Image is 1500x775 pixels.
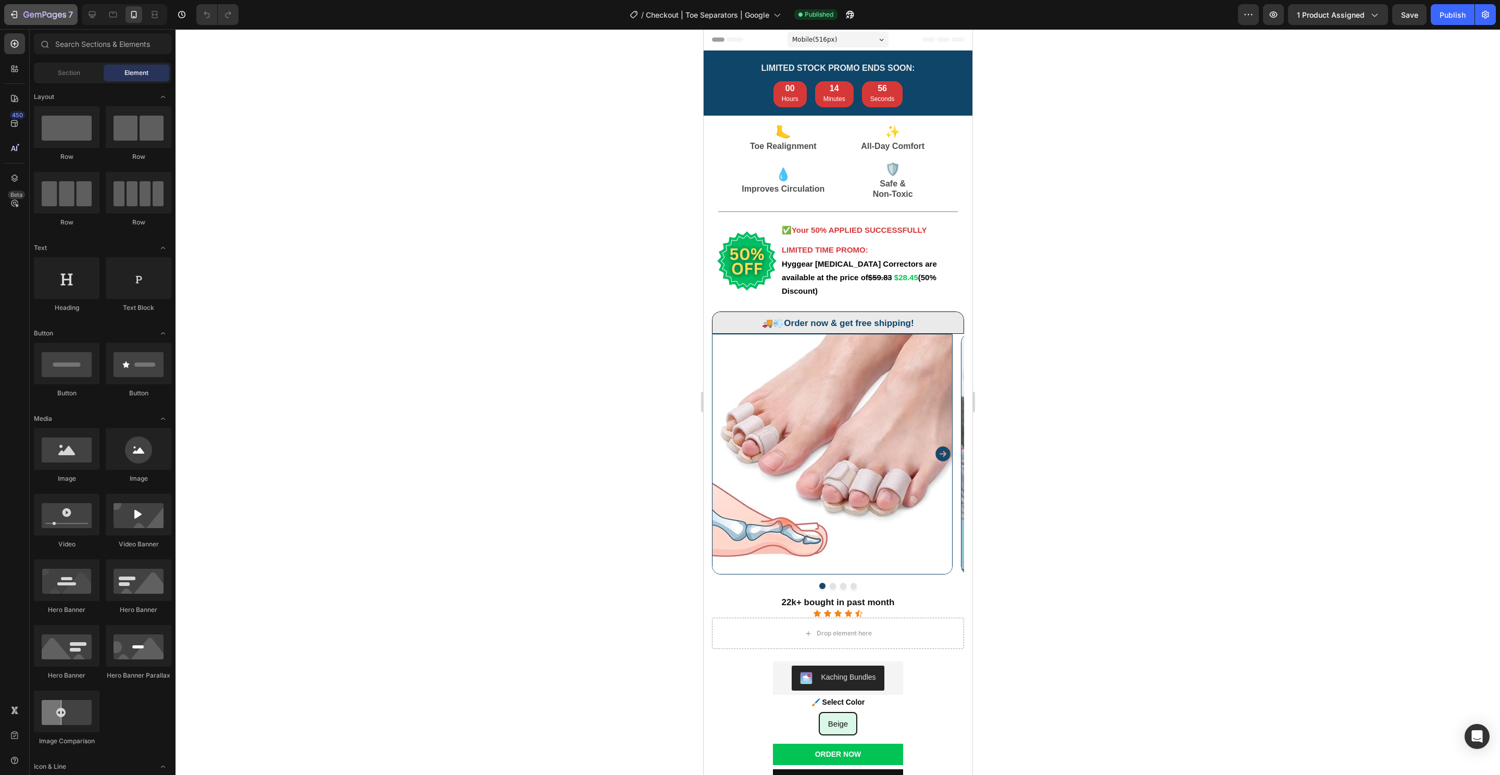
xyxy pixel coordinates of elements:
[88,636,180,661] button: Kaching Bundles
[96,643,109,655] img: KachingBundles.png
[106,605,171,615] div: Hero Banner
[805,10,833,19] span: Published
[1465,724,1490,749] div: Open Intercom Messenger
[34,605,99,615] div: Hero Banner
[106,218,171,227] div: Row
[147,554,153,560] button: Dot
[10,111,25,119] div: 450
[106,389,171,398] div: Button
[155,758,171,775] span: Toggle open
[78,568,191,578] strong: 22k+ bought in past month
[155,240,171,256] span: Toggle open
[69,715,199,736] button: Order Now
[111,719,158,732] div: Order Now
[704,29,972,775] iframe: Design area
[155,410,171,427] span: Toggle open
[116,554,122,560] button: Dot
[34,303,99,312] div: Heading
[68,8,73,21] p: 7
[126,554,132,560] button: Dot
[108,669,161,677] strong: 🖌️ Select Color
[34,671,99,680] div: Hero Banner
[4,4,78,25] button: 7
[1392,4,1427,25] button: Save
[1440,9,1466,20] div: Publish
[8,191,25,199] div: Beta
[113,600,168,608] div: Drop element here
[196,4,239,25] div: Undo/Redo
[226,412,252,438] button: Carousel Next Arrow
[34,329,53,338] span: Button
[1297,9,1365,20] span: 1 product assigned
[1431,4,1474,25] button: Publish
[106,303,171,312] div: Text Block
[106,474,171,483] div: Image
[34,243,47,253] span: Text
[136,554,143,560] button: Dot
[646,9,769,20] span: Checkout | Toe Separators | Google
[34,762,66,771] span: Icon & Line
[58,68,80,78] span: Section
[124,68,148,78] span: Element
[34,152,99,161] div: Row
[34,92,54,102] span: Layout
[257,305,498,545] img: gempages_524222768674243719-18321923-9912-4a26-9baa-f0048c8ebf3e.webp
[1288,4,1388,25] button: 1 product assigned
[155,325,171,342] span: Toggle open
[34,540,99,549] div: Video
[106,540,171,549] div: Video Banner
[1401,10,1418,19] span: Save
[34,474,99,483] div: Image
[155,89,171,105] span: Toggle open
[641,9,644,20] span: /
[34,218,99,227] div: Row
[34,389,99,398] div: Button
[34,414,52,423] span: Media
[118,744,152,757] div: Buy it now
[34,33,171,54] input: Search Sections & Elements
[106,152,171,161] div: Row
[69,740,199,761] button: Buy it now
[34,736,99,746] div: Image Comparison
[106,671,171,680] div: Hero Banner Parallax
[124,690,144,699] span: Beige
[117,643,172,654] div: Kaching Bundles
